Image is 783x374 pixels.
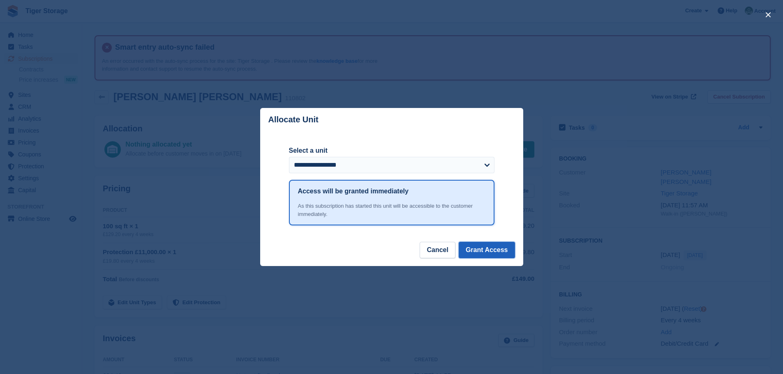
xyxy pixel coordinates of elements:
button: close [762,8,775,21]
p: Allocate Unit [268,115,319,124]
button: Grant Access [459,242,515,258]
button: Cancel [420,242,455,258]
div: As this subscription has started this unit will be accessible to the customer immediately. [298,202,485,218]
h1: Access will be granted immediately [298,186,409,196]
label: Select a unit [289,146,494,156]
